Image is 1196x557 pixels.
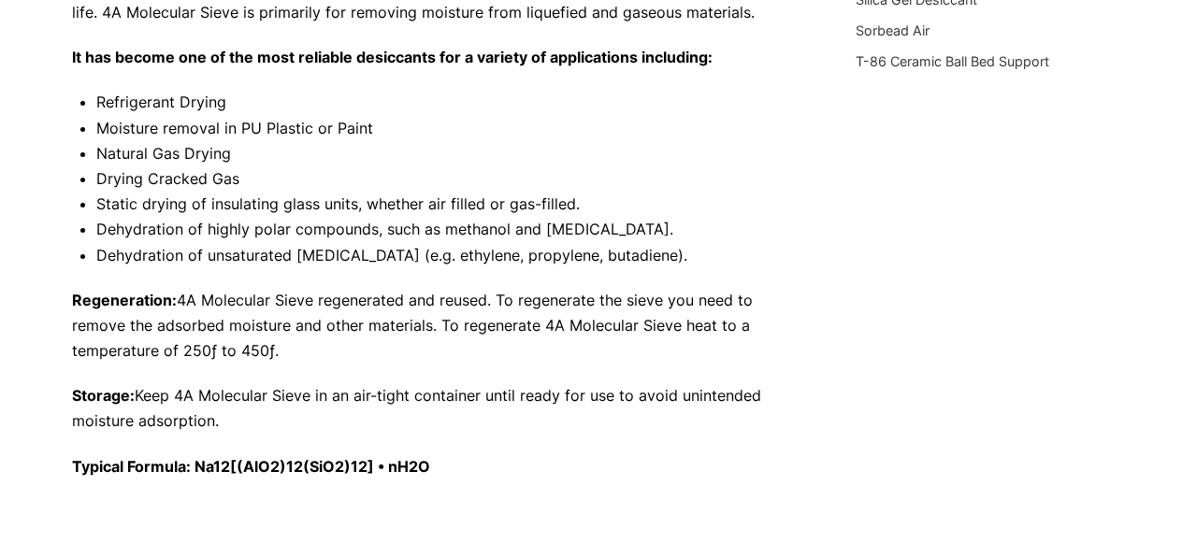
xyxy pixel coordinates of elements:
[72,291,177,309] strong: Regeneration:
[96,192,803,217] li: Static drying of insulating glass units, whether air filled or gas-filled.
[96,116,803,141] li: Moisture removal in PU Plastic or Paint
[96,166,803,192] li: Drying Cracked Gas
[72,48,713,66] strong: It has become one of the most reliable desiccants for a variety of applications including:
[856,53,1049,69] a: T-86 Ceramic Ball Bed Support
[96,141,803,166] li: Natural Gas Drying
[72,288,804,364] p: 4A Molecular Sieve regenerated and reused. To regenerate the sieve you need to remove the adsorbe...
[96,217,803,242] li: Dehydration of highly polar compounds, such as methanol and [MEDICAL_DATA].
[96,90,803,115] li: Refrigerant Drying
[72,383,804,434] p: Keep 4A Molecular Sieve in an air-tight container until ready for use to avoid unintended moistur...
[96,243,803,268] li: Dehydration of unsaturated [MEDICAL_DATA] (e.g. ethylene, propylene, butadiene).
[72,457,430,476] strong: Typical Formula: Na12[(AlO2)12(SiO2)12] • nH2O
[856,22,929,38] a: Sorbead Air
[72,386,135,405] strong: Storage:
